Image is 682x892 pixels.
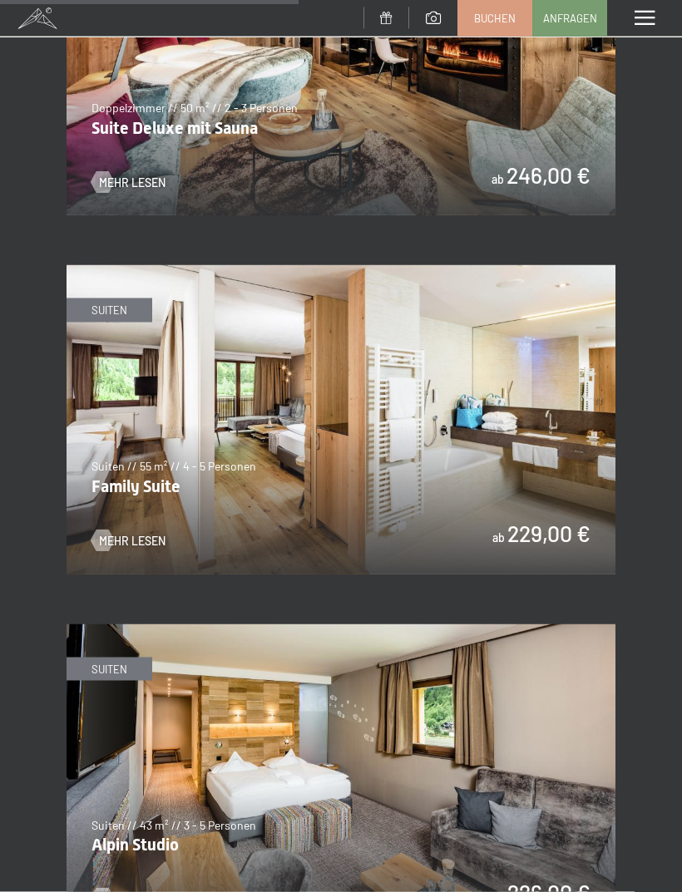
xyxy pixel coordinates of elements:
a: Buchen [458,1,531,36]
span: Anfragen [543,11,597,26]
span: Mehr Lesen [99,533,166,549]
a: Anfragen [533,1,606,36]
a: Alpin Studio [67,625,615,635]
span: Mehr Lesen [99,175,166,191]
a: Mehr Lesen [91,175,166,191]
img: Family Suite [67,265,615,574]
a: Family Suite [67,266,615,276]
a: Mehr Lesen [91,533,166,549]
span: Buchen [474,11,516,26]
